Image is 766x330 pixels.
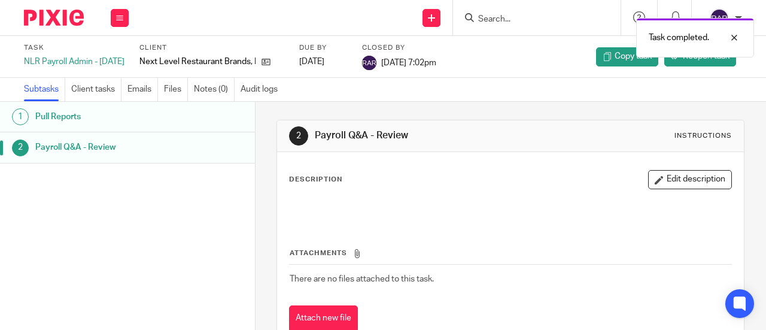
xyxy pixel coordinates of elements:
label: Client [139,43,284,53]
span: Attachments [290,250,347,256]
img: svg%3E [710,8,729,28]
div: 1 [12,108,29,125]
div: NLR Payroll Admin - [DATE] [24,56,124,68]
a: Client tasks [71,78,121,101]
div: 2 [289,126,308,146]
h1: Payroll Q&A - Review [315,129,536,142]
a: Emails [127,78,158,101]
img: svg%3E [362,56,376,70]
div: [DATE] [299,56,347,68]
a: Notes (0) [194,78,235,101]
label: Closed by [362,43,436,53]
a: Files [164,78,188,101]
img: Pixie [24,10,84,26]
div: 2 [12,140,29,156]
button: Edit description [648,170,732,189]
label: Task [24,43,124,53]
a: Subtasks [24,78,65,101]
h1: Payroll Q&A - Review [35,138,174,156]
span: There are no files attached to this task. [290,275,434,283]
div: Instructions [674,131,732,141]
h1: Pull Reports [35,108,174,126]
label: Due by [299,43,347,53]
p: Task completed. [649,32,709,44]
p: Description [289,175,342,184]
a: Audit logs [241,78,284,101]
span: [DATE] 7:02pm [381,59,436,67]
p: Next Level Restaurant Brands, LLC [139,56,256,68]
